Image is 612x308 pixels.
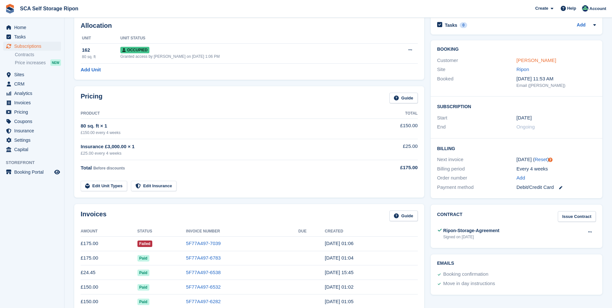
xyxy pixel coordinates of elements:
span: Capital [14,145,53,154]
time: 2025-08-25 00:04:24 UTC [325,255,354,261]
span: Occupied [120,47,149,53]
td: £150.00 [366,118,417,139]
div: £175.00 [366,164,417,171]
th: Amount [81,226,137,237]
a: menu [3,32,61,41]
a: Guide [389,93,418,103]
a: [PERSON_NAME] [517,57,556,63]
span: Account [589,5,606,12]
div: Start [437,114,517,122]
h2: Billing [437,145,596,151]
a: Ripon [517,67,529,72]
span: Tasks [14,32,53,41]
a: Contracts [15,52,61,58]
div: Site [437,66,517,73]
h2: Invoices [81,210,106,221]
div: £150.00 every 4 weeks [81,130,366,136]
th: Due [298,226,325,237]
div: £25.00 every 4 weeks [81,150,366,157]
td: £150.00 [81,280,137,294]
a: 5F77A497-7039 [186,241,221,246]
a: menu [3,108,61,117]
a: menu [3,89,61,98]
div: Order number [437,174,517,182]
h2: Tasks [445,22,457,28]
th: Created [325,226,418,237]
span: Ongoing [517,124,535,129]
span: Create [535,5,548,12]
div: Signed on [DATE] [443,234,499,240]
div: [DATE] 11:53 AM [517,75,596,83]
a: menu [3,23,61,32]
a: menu [3,70,61,79]
a: Issue Contract [558,211,596,222]
td: £24.45 [81,265,137,280]
span: Before discounts [93,166,125,170]
time: 2025-09-22 00:06:08 UTC [325,241,354,246]
div: Payment method [437,184,517,191]
a: SCA Self Storage Ripon [17,3,81,14]
span: Help [567,5,576,12]
a: menu [3,79,61,88]
th: Status [137,226,186,237]
span: Paid [137,284,149,291]
a: menu [3,168,61,177]
td: £175.00 [81,236,137,251]
a: menu [3,136,61,145]
span: Analytics [14,89,53,98]
th: Product [81,108,366,119]
span: Booking Portal [14,168,53,177]
th: Unit Status [120,33,382,44]
time: 2025-06-02 00:00:00 UTC [517,114,532,122]
a: Add Unit [81,66,101,74]
time: 2025-07-28 14:45:27 UTC [325,270,354,275]
div: 0 [460,22,467,28]
h2: Booking [437,47,596,52]
h2: Subscription [437,103,596,109]
span: Storefront [6,159,64,166]
div: Move in day instructions [443,280,495,288]
img: stora-icon-8386f47178a22dfd0bd8f6a31ec36ba5ce8667c1dd55bd0f319d3a0aa187defe.svg [5,4,15,14]
h2: Contract [437,211,463,222]
div: NEW [50,59,61,66]
div: 80 sq. ft [82,54,120,60]
a: menu [3,117,61,126]
div: Debit/Credit Card [517,184,596,191]
div: Email ([PERSON_NAME]) [517,82,596,89]
div: Next invoice [437,156,517,163]
th: Invoice Number [186,226,298,237]
a: 5F77A497-6538 [186,270,221,275]
a: Add [577,22,586,29]
div: Customer [437,57,517,64]
span: Insurance [14,126,53,135]
a: menu [3,145,61,154]
div: Granted access by [PERSON_NAME] on [DATE] 1:06 PM [120,54,382,59]
td: £175.00 [81,251,137,265]
div: Booking confirmation [443,271,488,278]
span: CRM [14,79,53,88]
h2: Emails [437,261,596,266]
a: Guide [389,210,418,221]
div: Booked [437,75,517,89]
span: Sites [14,70,53,79]
div: 162 [82,46,120,54]
h2: Allocation [81,22,418,29]
th: Unit [81,33,120,44]
span: Price increases [15,60,46,66]
div: 80 sq. ft × 1 [81,122,366,130]
span: Subscriptions [14,42,53,51]
span: Total [81,165,92,170]
span: Paid [137,299,149,305]
a: Preview store [53,168,61,176]
time: 2025-06-30 00:05:20 UTC [325,299,354,304]
span: Coupons [14,117,53,126]
span: Paid [137,270,149,276]
a: menu [3,98,61,107]
div: [DATE] ( ) [517,156,596,163]
a: Edit Unit Types [81,181,127,191]
a: 5F77A497-6532 [186,284,221,290]
span: Failed [137,241,153,247]
div: Ripon-Storage-Agreement [443,227,499,234]
div: Tooltip anchor [547,157,553,163]
div: Insurance £3,000.00 × 1 [81,143,366,150]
